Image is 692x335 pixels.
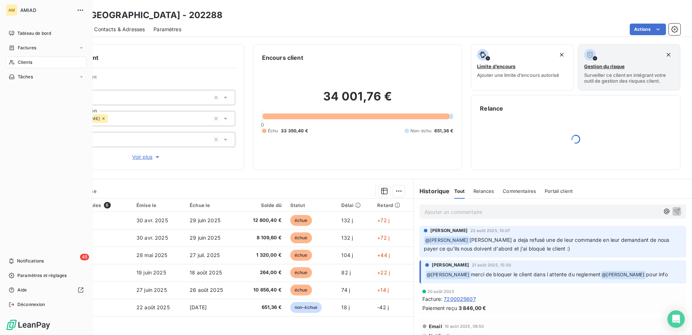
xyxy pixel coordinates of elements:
span: +72 j [377,235,389,241]
span: échue [290,285,312,295]
input: Ajouter une valeur [108,115,114,122]
span: 22 août 2025, 10:07 [471,228,510,233]
span: +44 j [377,252,390,258]
span: 651,36 € [243,304,281,311]
span: 27 juin 2025 [136,287,167,293]
span: 7200025607 [444,295,476,303]
span: 264,00 € [243,269,281,276]
span: 20 août 2025 [427,289,454,294]
span: 82 j [341,269,351,276]
span: 27 juil. 2025 [190,252,220,258]
span: Clients [18,59,32,66]
span: @ [PERSON_NAME] [424,236,469,245]
span: 18 j [341,304,350,310]
span: non-échue [290,302,322,313]
span: échue [290,267,312,278]
span: 10 856,40 € [243,286,281,294]
div: Émise le [136,202,181,208]
span: Portail client [545,188,573,194]
span: Paramètres [153,26,181,33]
span: Facture : [422,295,442,303]
div: Solde dû [243,202,281,208]
span: pour info [646,271,667,277]
span: Paramètres et réglages [17,272,67,279]
span: AMIAD [20,7,72,13]
span: Voir plus [132,153,161,161]
span: Échu [268,128,278,134]
span: Ajouter une limite d’encours autorisé [477,72,559,78]
span: Commentaires [503,188,536,194]
span: 26 août 2025 [190,287,223,293]
span: 45 [80,254,89,260]
span: 12 800,40 € [243,217,281,224]
img: Logo LeanPay [6,319,51,331]
span: Surveiller ce client en intégrant votre outil de gestion des risques client. [584,72,674,84]
span: [PERSON_NAME] [432,262,469,268]
span: Paiement reçu [422,304,457,312]
span: merci de bloquer le client dans l attente du reglement [471,271,600,277]
span: Aide [17,287,27,293]
span: 0 [261,122,264,128]
span: Notifications [17,258,44,264]
span: 74 j [341,287,350,293]
div: Open Intercom Messenger [667,310,685,328]
span: 30 avr. 2025 [136,217,168,223]
button: Limite d’encoursAjouter une limite d’encours autorisé [471,44,573,91]
span: -42 j [377,304,389,310]
span: Déconnexion [17,301,45,308]
h6: Informations client [44,53,235,62]
span: 104 j [341,252,353,258]
span: +22 j [377,269,390,276]
div: AM [6,4,17,16]
span: +72 j [377,217,389,223]
span: 28 mai 2025 [136,252,168,258]
h2: 34 001,76 € [262,89,453,111]
a: Aide [6,284,86,296]
span: Limite d’encours [477,63,515,69]
span: Tout [454,188,465,194]
span: Propriétés Client [58,74,235,84]
h6: Encours client [262,53,303,62]
span: échue [290,232,312,243]
button: Gestion du risqueSurveiller ce client en intégrant votre outil de gestion des risques client. [578,44,680,91]
div: Échue le [190,202,234,208]
span: Relances [473,188,494,194]
span: Contacts & Adresses [94,26,145,33]
span: @ [PERSON_NAME] [601,271,646,279]
span: 651,36 € [434,128,453,134]
button: Voir plus [58,153,235,161]
span: 6 [104,202,110,208]
span: Tâches [18,74,33,80]
span: 19 juin 2025 [136,269,166,276]
span: Non-échu [410,128,431,134]
span: 18 août 2025 [190,269,222,276]
span: [PERSON_NAME] [430,227,468,234]
span: 1 320,00 € [243,252,281,259]
span: Factures [18,45,36,51]
span: 3 846,00 € [459,304,486,312]
span: Tableau de bord [17,30,51,37]
h3: BWT [GEOGRAPHIC_DATA] - 202288 [64,9,223,22]
span: 132 j [341,217,353,223]
span: 30 avr. 2025 [136,235,168,241]
div: Délai [341,202,368,208]
span: 33 350,40 € [281,128,308,134]
span: Email [429,323,442,329]
span: @ [PERSON_NAME] [426,271,471,279]
button: Actions [630,24,666,35]
span: 21 août 2025, 15:50 [472,263,511,267]
span: [PERSON_NAME] a deja refusé une de leur commande en leur demandant de nous payer ce qu'ils nous d... [424,237,671,252]
span: 132 j [341,235,353,241]
span: échue [290,215,312,226]
span: 16 août 2025, 08:50 [444,324,484,328]
div: Retard [377,202,409,208]
h6: Historique [414,187,450,195]
span: +14 j [377,287,389,293]
span: 8 109,60 € [243,234,281,241]
div: Statut [290,202,333,208]
span: 22 août 2025 [136,304,170,310]
span: [DATE] [190,304,207,310]
h6: Relance [480,104,671,113]
span: Gestion du risque [584,63,625,69]
span: 29 juin 2025 [190,217,220,223]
